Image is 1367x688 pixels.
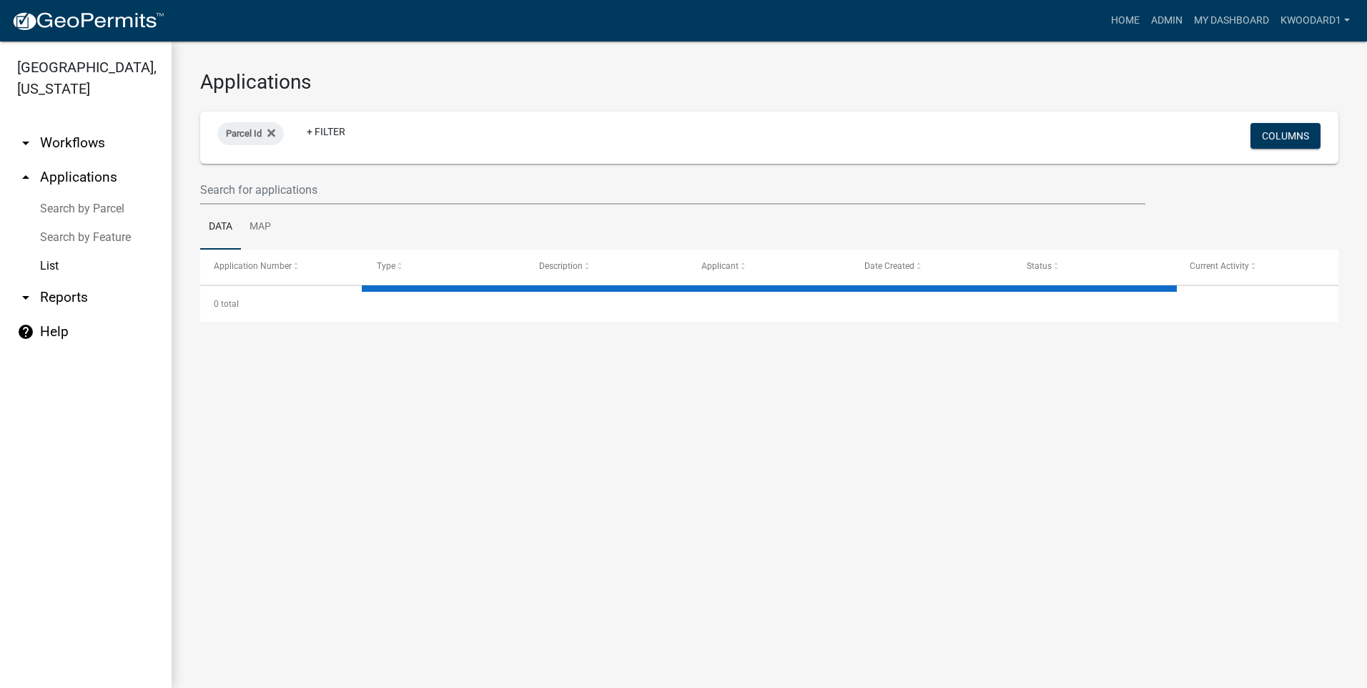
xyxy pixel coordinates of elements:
a: kwoodard1 [1275,7,1356,34]
a: Home [1105,7,1145,34]
a: Map [241,205,280,250]
a: Data [200,205,241,250]
a: Admin [1145,7,1188,34]
datatable-header-cell: Current Activity [1176,250,1338,284]
datatable-header-cell: Date Created [851,250,1013,284]
a: + Filter [295,119,357,144]
input: Search for applications [200,175,1145,205]
i: arrow_drop_down [17,289,34,306]
i: arrow_drop_down [17,134,34,152]
span: Applicant [701,261,739,271]
span: Description [539,261,583,271]
div: 0 total [200,286,1338,322]
datatable-header-cell: Description [525,250,688,284]
i: arrow_drop_up [17,169,34,186]
span: Parcel Id [226,128,262,139]
datatable-header-cell: Status [1013,250,1175,284]
button: Columns [1250,123,1321,149]
span: Status [1027,261,1052,271]
span: Application Number [214,261,292,271]
i: help [17,323,34,340]
datatable-header-cell: Applicant [688,250,850,284]
datatable-header-cell: Type [362,250,525,284]
datatable-header-cell: Application Number [200,250,362,284]
a: My Dashboard [1188,7,1275,34]
span: Date Created [864,261,914,271]
span: Current Activity [1190,261,1249,271]
span: Type [377,261,395,271]
h3: Applications [200,70,1338,94]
